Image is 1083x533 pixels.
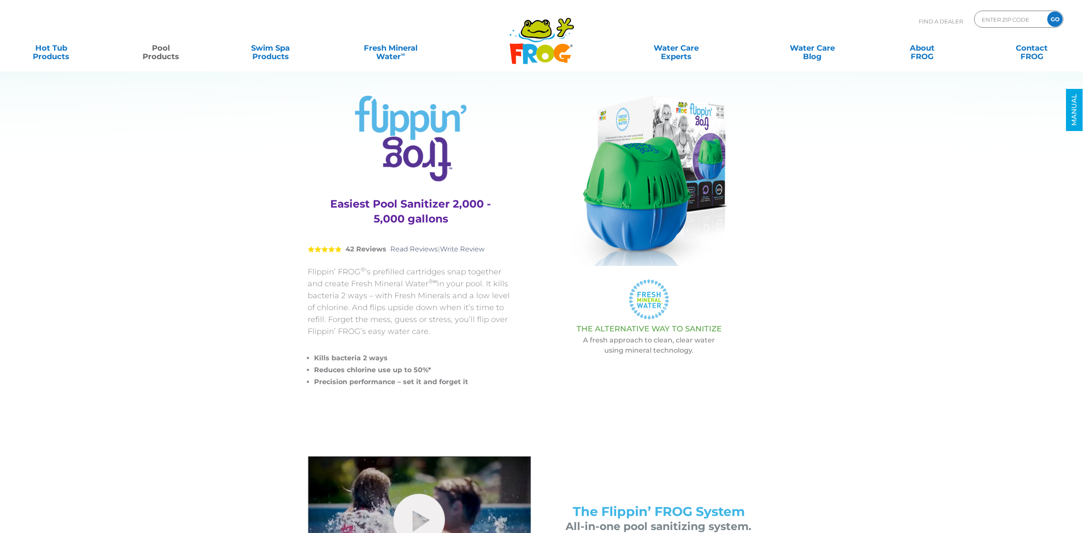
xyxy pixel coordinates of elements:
a: Swim SpaProducts [228,40,313,57]
h3: THE ALTERNATIVE WAY TO SANITIZE [535,325,763,333]
span: 5 [308,246,342,253]
sup: ∞ [401,51,405,57]
input: GO [1047,11,1063,27]
input: Zip Code Form [981,13,1038,26]
a: Water CareBlog [770,40,855,57]
a: Fresh MineralWater∞ [337,40,444,57]
img: Product Logo [355,96,467,182]
span: All-in-one pool sanitizing system. [566,520,752,533]
a: Write Review [440,245,485,253]
a: PoolProducts [118,40,203,57]
span: The Flippin’ FROG System [573,504,745,519]
p: Flippin’ FROG ’s prefilled cartridges snap together and create Fresh Mineral Water in your pool. ... [308,266,514,337]
li: Reduces chlorine use up to 50%* [314,364,514,376]
p: Find A Dealer [919,11,963,32]
a: Read Reviews [390,245,438,253]
li: Precision performance – set it and forget it [314,376,514,388]
p: A fresh approach to clean, clear water using mineral technology. [535,335,763,356]
strong: 42 Reviews [346,245,386,253]
sup: ®∞ [429,278,437,285]
a: ContactFROG [989,40,1074,57]
a: AboutFROG [880,40,965,57]
sup: ® [360,266,365,273]
h3: Easiest Pool Sanitizer 2,000 - 5,000 gallons [318,197,503,226]
div: | [308,233,514,266]
img: Product Flippin Frog [570,96,727,266]
a: MANUAL [1066,89,1083,131]
a: Water CareExperts [607,40,746,57]
li: Kills bacteria 2 ways [314,352,514,364]
a: Hot TubProducts [9,40,94,57]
